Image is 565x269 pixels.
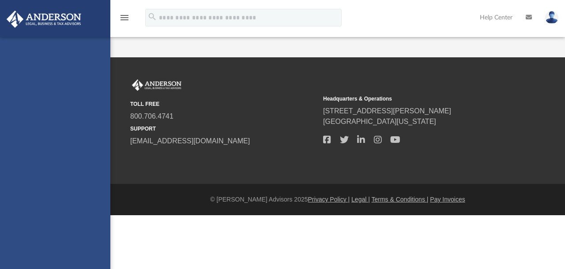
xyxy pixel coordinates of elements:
img: Anderson Advisors Platinum Portal [4,11,84,28]
small: SUPPORT [130,125,317,133]
small: TOLL FREE [130,100,317,108]
img: User Pic [545,11,558,24]
a: Privacy Policy | [308,196,350,203]
a: [STREET_ADDRESS][PERSON_NAME] [323,107,451,115]
i: menu [119,12,130,23]
a: [EMAIL_ADDRESS][DOMAIN_NAME] [130,137,250,145]
a: [GEOGRAPHIC_DATA][US_STATE] [323,118,436,125]
a: 800.706.4741 [130,112,173,120]
i: search [147,12,157,22]
img: Anderson Advisors Platinum Portal [130,79,183,91]
a: menu [119,17,130,23]
a: Pay Invoices [430,196,465,203]
div: © [PERSON_NAME] Advisors 2025 [110,195,565,204]
small: Headquarters & Operations [323,95,510,103]
a: Legal | [351,196,370,203]
a: Terms & Conditions | [372,196,429,203]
